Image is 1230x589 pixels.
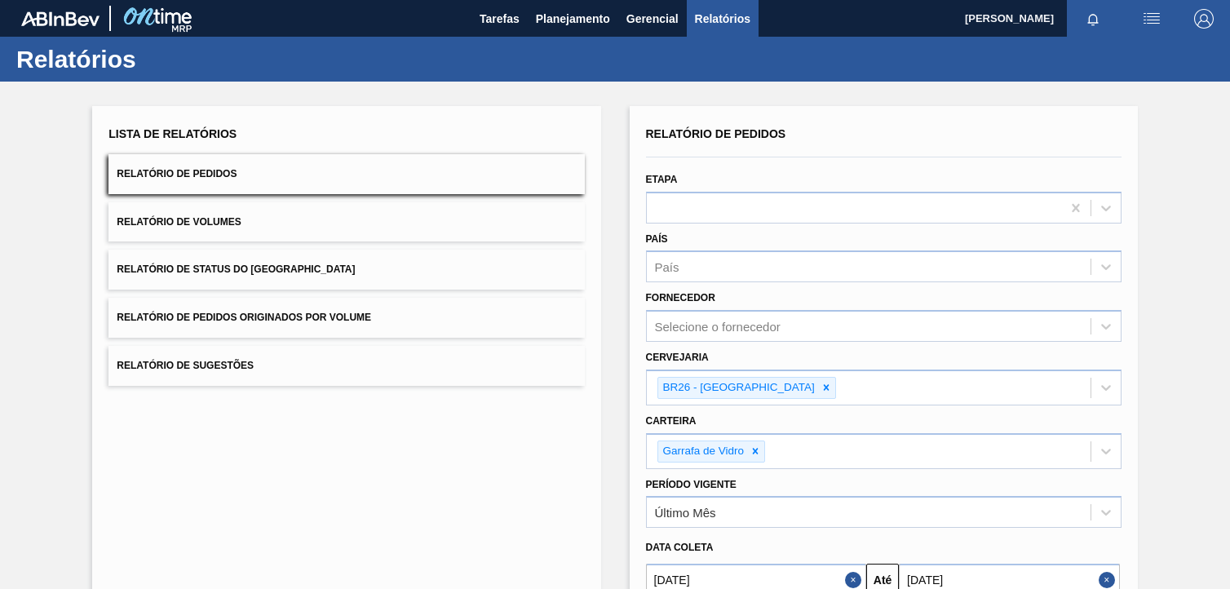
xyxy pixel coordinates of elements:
img: TNhmsLtSVTkK8tSr43FrP2fwEKptu5GPRR3wAAAABJRU5ErkJggg== [21,11,100,26]
span: Gerencial [626,9,679,29]
button: Notificações [1067,7,1119,30]
span: Planejamento [536,9,610,29]
div: Garrafa de Vidro [658,441,747,462]
button: Relatório de Pedidos Originados por Volume [108,298,584,338]
button: Relatório de Volumes [108,202,584,242]
div: Último Mês [655,506,716,520]
span: Tarefas [480,9,520,29]
span: Relatório de Volumes [117,216,241,228]
label: Fornecedor [646,292,715,303]
label: Período Vigente [646,479,737,490]
div: País [655,260,679,274]
span: Relatório de Pedidos [646,127,786,140]
span: Lista de Relatórios [108,127,237,140]
span: Relatórios [695,9,750,29]
span: Data coleta [646,542,714,553]
label: País [646,233,668,245]
button: Relatório de Status do [GEOGRAPHIC_DATA] [108,250,584,290]
button: Relatório de Pedidos [108,154,584,194]
span: Relatório de Sugestões [117,360,254,371]
span: Relatório de Status do [GEOGRAPHIC_DATA] [117,263,355,275]
button: Relatório de Sugestões [108,346,584,386]
h1: Relatórios [16,50,306,69]
div: Selecione o fornecedor [655,320,781,334]
img: Logout [1194,9,1214,29]
span: Relatório de Pedidos Originados por Volume [117,312,371,323]
label: Etapa [646,174,678,185]
label: Carteira [646,415,697,427]
span: Relatório de Pedidos [117,168,237,179]
div: BR26 - [GEOGRAPHIC_DATA] [658,378,817,398]
img: userActions [1142,9,1161,29]
label: Cervejaria [646,352,709,363]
